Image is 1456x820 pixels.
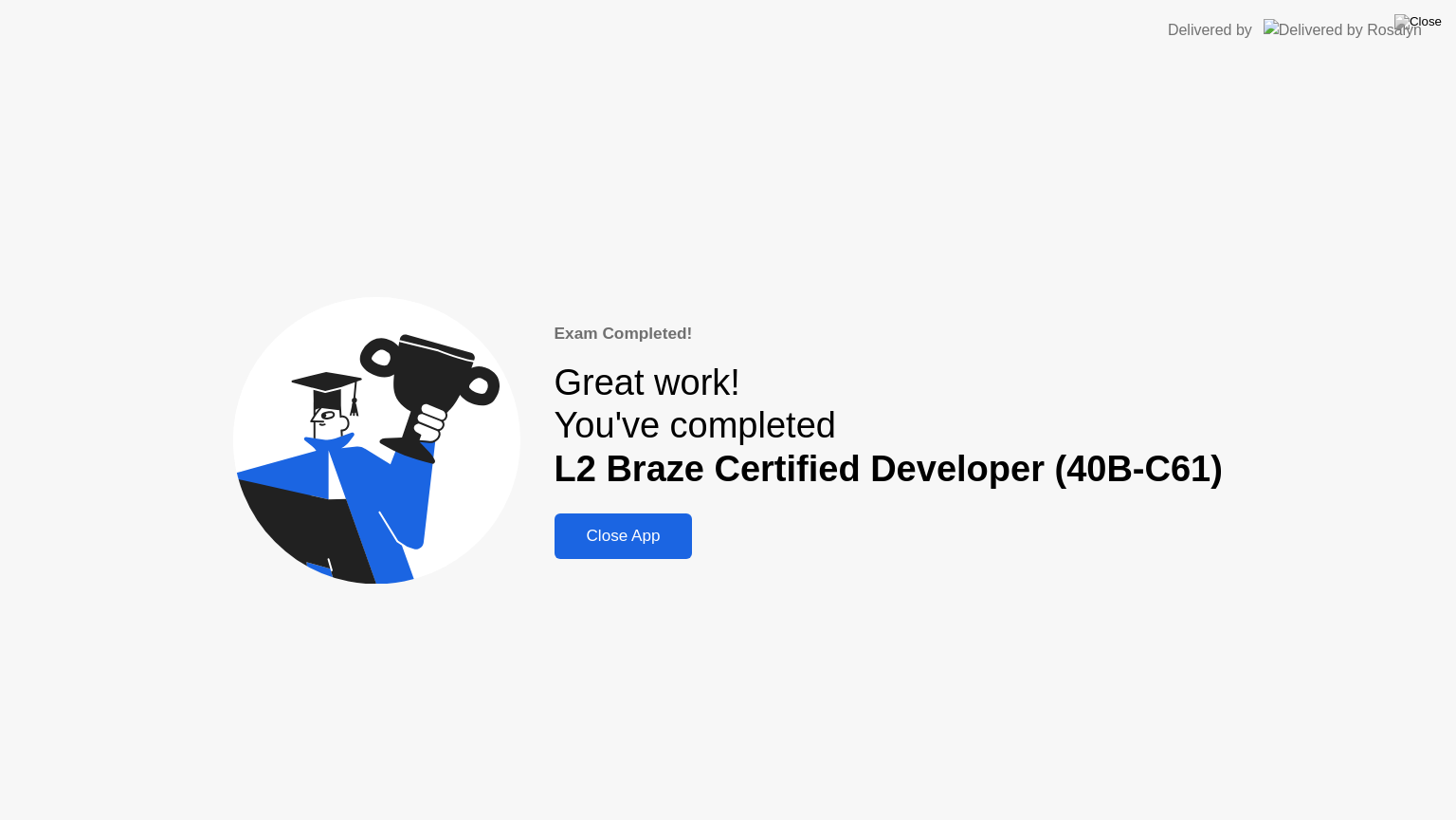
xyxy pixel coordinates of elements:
div: Great work! You've completed [555,362,1223,492]
div: Exam Completed! [555,322,1223,346]
div: Delivered by [1168,19,1252,42]
b: L2 Braze Certified Developer (40B-C61) [555,449,1223,489]
img: Close [1394,14,1442,29]
div: Close App [560,527,687,546]
button: Close App [555,513,693,559]
img: Delivered by Rosalyn [1264,19,1422,41]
